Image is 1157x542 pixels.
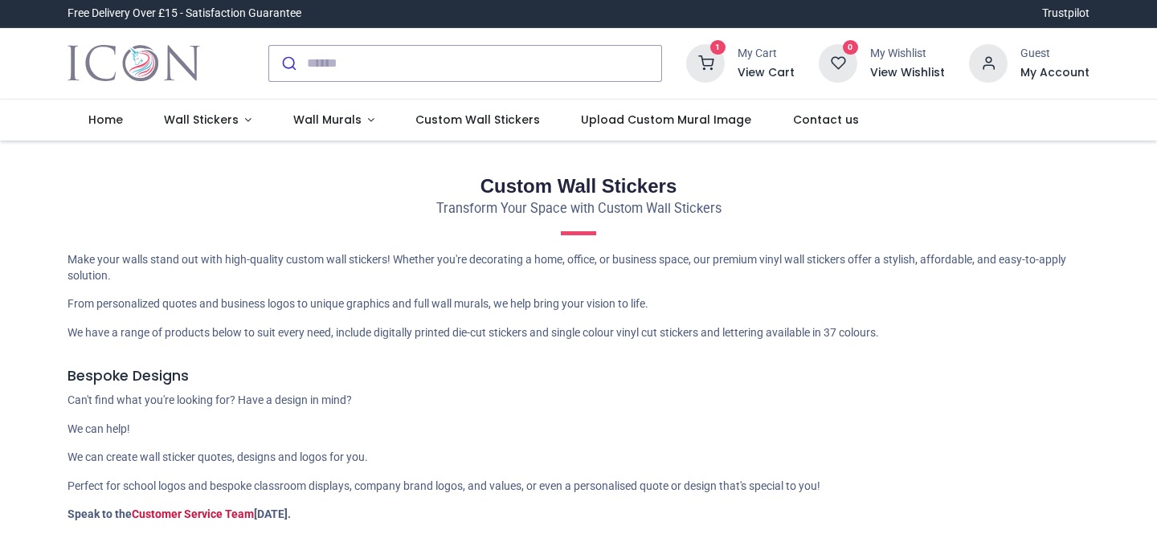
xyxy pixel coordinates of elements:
[870,65,945,81] a: View Wishlist
[581,112,751,128] span: Upload Custom Mural Image
[67,41,200,86] img: Icon Wall Stickers
[132,507,254,520] a: Customer Service Team
[710,40,726,55] sup: 1
[67,479,1090,495] p: Perfect for school logos and bespoke classroom displays, company brand logos, and values, or even...
[67,252,1090,283] p: Make your walls stand out with high-quality custom wall stickers! Whether you're decorating a hom...
[67,366,1090,386] h5: Bespoke Designs
[67,325,1090,341] p: We have a range of products below to suit every need, include digitally printed die-cut stickers ...
[67,296,1090,312] p: From personalized quotes and business logos to unique graphics and full wall murals, we help brin...
[67,173,1090,200] h2: Custom Wall Stickers
[738,65,795,81] a: View Cart
[143,100,272,141] a: Wall Stickers
[793,112,859,128] span: Contact us
[819,55,857,68] a: 0
[88,112,123,128] span: Home
[67,6,301,22] div: Free Delivery Over £15 - Satisfaction Guarantee
[415,112,540,128] span: Custom Wall Stickers
[67,450,1090,466] p: We can create wall sticker quotes, designs and logos for you.
[1042,6,1090,22] a: Trustpilot
[67,393,1090,409] p: Can't find what you're looking for? Have a design in mind?
[843,40,858,55] sup: 0
[686,55,725,68] a: 1
[67,422,1090,438] p: We can help!
[1020,65,1090,81] a: My Account
[67,507,291,520] strong: Speak to the [DATE].
[67,200,1090,218] p: Transform Your Space with Custom Wall Stickers
[67,41,200,86] a: Logo of Icon Wall Stickers
[738,46,795,62] div: My Cart
[269,46,307,81] button: Submit
[293,112,362,128] span: Wall Murals
[1020,46,1090,62] div: Guest
[870,46,945,62] div: My Wishlist
[164,112,239,128] span: Wall Stickers
[272,100,395,141] a: Wall Murals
